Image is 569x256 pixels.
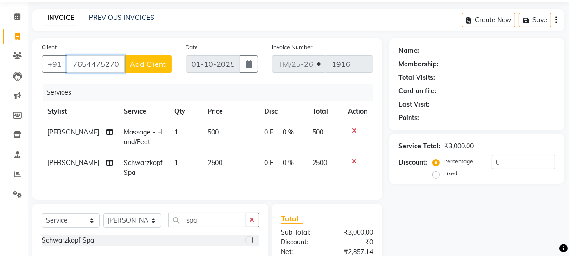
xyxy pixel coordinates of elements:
[130,59,166,69] span: Add Client
[462,13,515,27] button: Create New
[43,84,380,101] div: Services
[398,141,441,151] div: Service Total:
[443,157,473,166] label: Percentage
[312,128,323,136] span: 500
[519,13,551,27] button: Save
[47,159,99,167] span: [PERSON_NAME]
[398,46,419,56] div: Name:
[277,128,279,137] span: |
[312,159,327,167] span: 2500
[398,158,427,167] div: Discount:
[444,141,474,151] div: ₹3,000.00
[327,237,380,247] div: ₹0
[274,228,327,237] div: Sub Total:
[398,100,430,109] div: Last Visit:
[174,128,178,136] span: 1
[264,128,273,137] span: 0 F
[174,159,178,167] span: 1
[283,158,294,168] span: 0 %
[342,101,373,122] th: Action
[259,101,307,122] th: Disc
[44,10,78,26] a: INVOICE
[398,113,419,123] div: Points:
[398,59,439,69] div: Membership:
[67,55,125,73] input: Search by Name/Mobile/Email/Code
[208,128,219,136] span: 500
[277,158,279,168] span: |
[264,158,273,168] span: 0 F
[274,237,327,247] div: Discount:
[208,159,222,167] span: 2500
[202,101,259,122] th: Price
[283,128,294,137] span: 0 %
[42,55,68,73] button: +91
[281,214,303,224] span: Total
[443,169,457,178] label: Fixed
[47,128,99,136] span: [PERSON_NAME]
[42,101,118,122] th: Stylist
[42,43,57,51] label: Client
[307,101,342,122] th: Total
[398,73,435,83] div: Total Visits:
[42,236,94,245] div: Schwarzkopf Spa
[118,101,168,122] th: Service
[124,128,162,146] span: Massage - Hand/Feet
[398,86,436,96] div: Card on file:
[124,55,172,73] button: Add Client
[186,43,198,51] label: Date
[168,213,246,227] input: Search or Scan
[327,228,380,237] div: ₹3,000.00
[124,159,163,177] span: Schwarzkopf Spa
[272,43,312,51] label: Invoice Number
[89,13,154,22] a: PREVIOUS INVOICES
[169,101,202,122] th: Qty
